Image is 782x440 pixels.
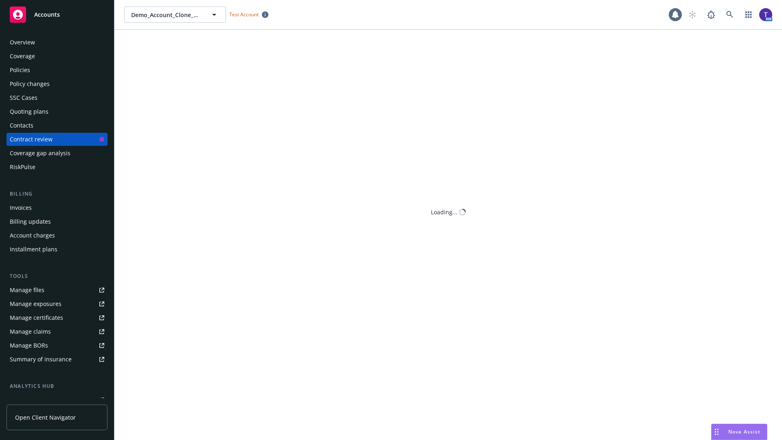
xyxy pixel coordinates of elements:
a: Contract review [7,133,108,146]
div: Billing [7,190,108,198]
a: Summary of insurance [7,353,108,366]
div: Manage exposures [10,297,62,310]
a: Manage exposures [7,297,108,310]
div: Drag to move [712,424,722,440]
div: Contacts [10,119,33,132]
a: Contacts [7,119,108,132]
div: Tools [7,272,108,280]
div: Manage files [10,284,44,297]
a: Report a Bug [703,7,719,23]
a: Policy changes [7,77,108,90]
div: Invoices [10,201,32,214]
div: Loading... [431,208,457,216]
a: Quoting plans [7,105,108,118]
div: Account charges [10,229,55,242]
div: Overview [10,36,35,49]
a: Coverage [7,50,108,63]
a: Manage files [7,284,108,297]
span: Demo_Account_Clone_QA_CR_Tests_Prospect [131,11,202,19]
div: Contract review [10,133,53,146]
span: Accounts [34,11,60,18]
span: Test Account [229,11,259,18]
button: Demo_Account_Clone_QA_CR_Tests_Prospect [124,7,226,23]
a: Search [722,7,738,23]
div: Coverage [10,50,35,63]
a: Loss summary generator [7,394,108,407]
div: Manage certificates [10,311,63,324]
a: Billing updates [7,215,108,228]
div: Installment plans [10,243,57,256]
a: Switch app [740,7,757,23]
a: Overview [7,36,108,49]
div: Quoting plans [10,105,48,118]
a: Start snowing [684,7,701,23]
a: Installment plans [7,243,108,256]
span: Nova Assist [728,428,760,435]
a: Policies [7,64,108,77]
div: Policy changes [10,77,50,90]
a: Manage certificates [7,311,108,324]
div: SSC Cases [10,91,37,104]
a: SSC Cases [7,91,108,104]
div: Manage claims [10,325,51,338]
div: Summary of insurance [10,353,72,366]
a: Invoices [7,201,108,214]
img: photo [759,8,772,21]
a: Manage claims [7,325,108,338]
div: Analytics hub [7,382,108,390]
div: Coverage gap analysis [10,147,70,160]
a: Coverage gap analysis [7,147,108,160]
div: Policies [10,64,30,77]
a: RiskPulse [7,161,108,174]
span: Test Account [226,10,272,19]
span: Open Client Navigator [15,413,76,422]
div: Loss summary generator [10,394,77,407]
div: RiskPulse [10,161,35,174]
button: Nova Assist [711,424,767,440]
a: Account charges [7,229,108,242]
a: Accounts [7,3,108,26]
div: Manage BORs [10,339,48,352]
div: Billing updates [10,215,51,228]
a: Manage BORs [7,339,108,352]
